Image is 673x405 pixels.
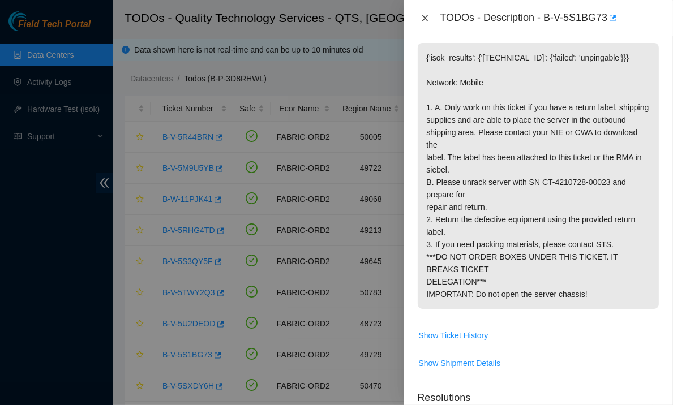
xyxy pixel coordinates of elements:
p: {'isok_results': {'[TECHNICAL_ID]': {'failed': 'unpingable'}}} Network: Mobile 1. A. Only work on... [418,43,659,309]
span: Show Ticket History [418,329,488,342]
button: Close [417,13,433,24]
button: Show Shipment Details [418,354,501,372]
button: Show Ticket History [418,326,488,344]
span: Show Shipment Details [418,357,500,369]
span: close [421,14,430,23]
div: TODOs - Description - B-V-5S1BG73 [440,9,659,27]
